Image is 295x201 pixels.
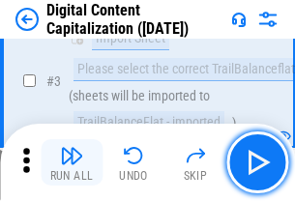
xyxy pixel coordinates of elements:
[92,27,169,50] div: Import Sheet
[164,139,226,186] button: Skip
[231,12,247,27] img: Support
[242,147,273,178] img: Main button
[60,144,83,167] img: Run All
[41,139,103,186] button: Run All
[256,8,280,31] img: Settings menu
[184,144,207,167] img: Skip
[122,144,145,167] img: Undo
[184,170,208,182] div: Skip
[46,73,61,89] span: # 3
[74,111,224,134] div: TrailBalanceFlat - imported
[119,170,148,182] div: Undo
[103,139,164,186] button: Undo
[46,1,223,38] div: Digital Content Capitalization ([DATE])
[50,170,94,182] div: Run All
[15,8,39,31] img: Back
